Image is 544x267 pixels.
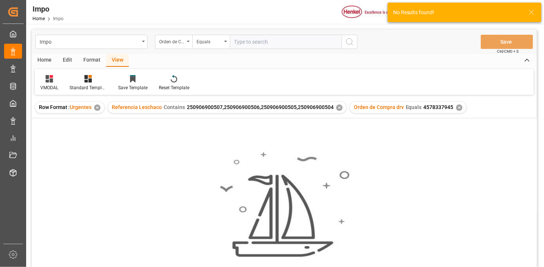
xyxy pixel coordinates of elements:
span: 250906900507,250906900506,250906900505,250906900504 [187,104,334,110]
span: Urgentes [70,104,92,110]
div: Edit [57,54,78,67]
div: VMODAL [40,84,58,91]
input: Type to search [230,35,342,49]
span: Referencia Leschaco [112,104,162,110]
div: Orden de Compra drv [159,37,185,45]
span: Ctrl/CMD + S [497,49,519,54]
div: ✕ [94,105,101,111]
div: No Results found! [393,9,522,16]
span: 4578337945 [424,104,454,110]
button: open menu [155,35,192,49]
div: ✕ [456,105,463,111]
img: Henkel%20logo.jpg_1689854090.jpg [342,6,405,19]
div: Home [32,54,57,67]
div: Standard Templates [69,84,107,91]
div: View [106,54,129,67]
button: Save [481,35,533,49]
div: Impo [40,37,139,46]
span: Row Format : [39,104,70,110]
button: open menu [35,35,148,49]
div: Format [78,54,106,67]
div: Impo [33,3,64,15]
img: smooth_sailing.jpeg [219,151,350,258]
div: Save Template [118,84,148,91]
span: Contains [164,104,185,110]
button: search button [342,35,358,49]
span: Equals [406,104,422,110]
a: Home [33,16,45,21]
div: ✕ [336,105,343,111]
div: Equals [197,37,222,45]
button: open menu [192,35,230,49]
div: Reset Template [159,84,189,91]
span: Orden de Compra drv [354,104,404,110]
